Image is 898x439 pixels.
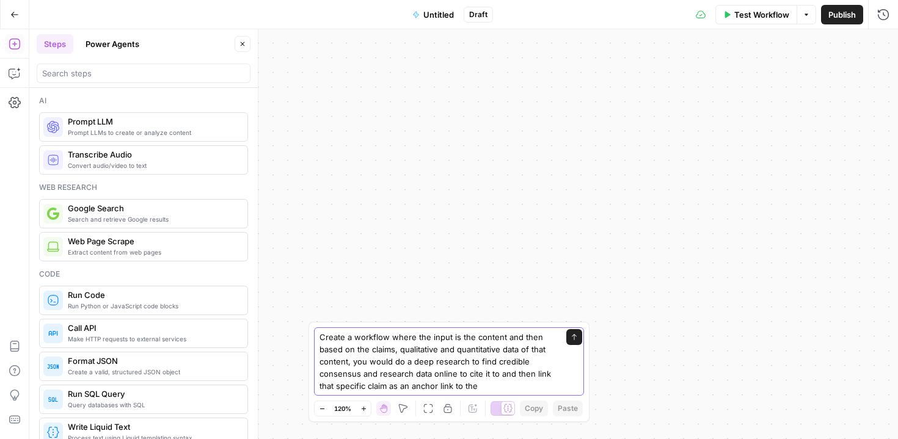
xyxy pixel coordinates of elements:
span: Write Liquid Text [68,421,238,433]
span: Copy [525,403,543,414]
button: Copy [520,401,548,416]
span: Run Python or JavaScript code blocks [68,301,238,311]
span: Draft [469,9,487,20]
span: Web Page Scrape [68,235,238,247]
textarea: Create a workflow where the input is the content and then based on the claims, qualitative and qu... [319,331,554,392]
span: Untitled [423,9,454,21]
div: Code [39,269,248,280]
span: Prompt LLM [68,115,238,128]
span: Google Search [68,202,238,214]
span: Publish [828,9,856,21]
input: Search steps [42,67,245,79]
span: Format JSON [68,355,238,367]
button: Test Workflow [715,5,797,24]
span: Prompt LLMs to create or analyze content [68,128,238,137]
button: Publish [821,5,863,24]
span: Query databases with SQL [68,400,238,410]
button: Untitled [405,5,461,24]
button: Paste [553,401,583,416]
button: Steps [37,34,73,54]
span: Make HTTP requests to external services [68,334,238,344]
button: Power Agents [78,34,147,54]
span: Run Code [68,289,238,301]
span: Run SQL Query [68,388,238,400]
span: Search and retrieve Google results [68,214,238,224]
div: Ai [39,95,248,106]
span: Call API [68,322,238,334]
span: Convert audio/video to text [68,161,238,170]
span: Transcribe Audio [68,148,238,161]
span: 120% [334,404,351,413]
span: Paste [558,403,578,414]
span: Test Workflow [734,9,789,21]
div: Web research [39,182,248,193]
span: Create a valid, structured JSON object [68,367,238,377]
span: Extract content from web pages [68,247,238,257]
